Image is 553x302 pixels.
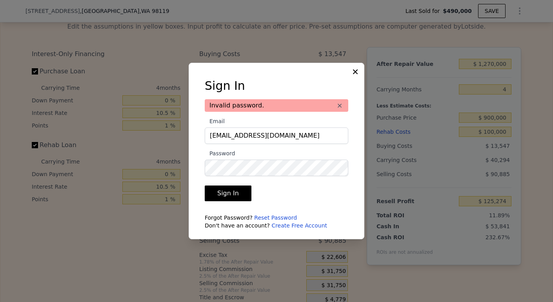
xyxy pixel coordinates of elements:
div: Forgot Password? Don't have an account? [205,214,348,229]
button: × [336,102,344,109]
span: Email [205,118,225,124]
h3: Sign In [205,79,348,93]
input: Password [205,160,348,176]
button: Sign In [205,186,251,201]
a: Create Free Account [271,222,327,229]
a: Reset Password [254,215,297,221]
div: Invalid password. [205,99,348,112]
input: Email [205,127,348,144]
span: Password [205,150,235,156]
